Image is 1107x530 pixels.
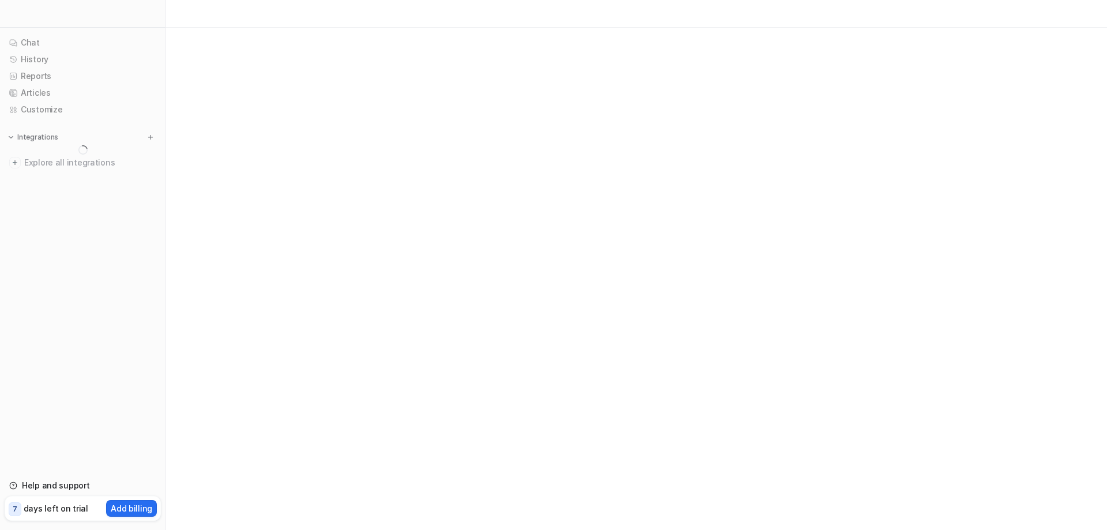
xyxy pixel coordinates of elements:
[24,153,156,172] span: Explore all integrations
[17,133,58,142] p: Integrations
[9,157,21,168] img: explore all integrations
[5,68,161,84] a: Reports
[7,133,15,141] img: expand menu
[5,85,161,101] a: Articles
[5,131,62,143] button: Integrations
[13,504,17,514] p: 7
[5,35,161,51] a: Chat
[24,502,88,514] p: days left on trial
[5,478,161,494] a: Help and support
[5,155,161,171] a: Explore all integrations
[106,500,157,517] button: Add billing
[146,133,155,141] img: menu_add.svg
[5,102,161,118] a: Customize
[111,502,152,514] p: Add billing
[5,51,161,67] a: History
